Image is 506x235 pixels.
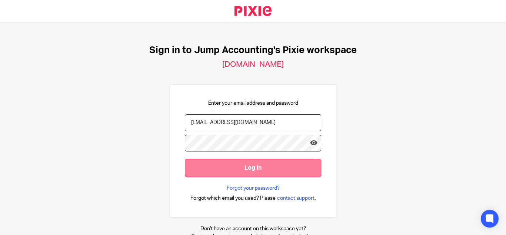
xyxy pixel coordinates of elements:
[208,99,298,107] p: Enter your email address and password
[191,225,315,232] p: Don't have an account on this workspace yet?
[149,45,357,56] h1: Sign in to Jump Accounting's Pixie workspace
[222,60,284,69] h2: [DOMAIN_NAME]
[190,195,276,202] span: Forgot which email you used? Please
[190,194,316,202] div: .
[227,185,280,192] a: Forgot your password?
[185,159,321,177] input: Log in
[185,114,321,131] input: name@example.com
[277,195,314,202] span: contact support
